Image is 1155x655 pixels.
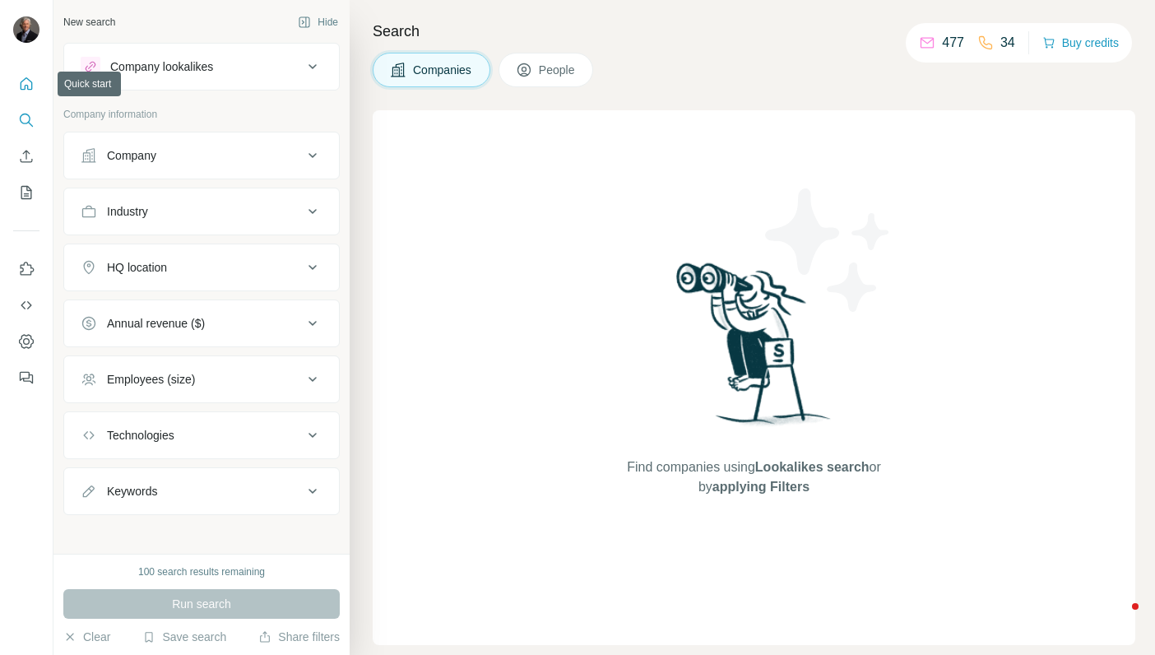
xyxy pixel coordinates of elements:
button: Industry [64,192,339,231]
div: Company lookalikes [110,58,213,75]
p: 34 [1000,33,1015,53]
span: People [539,62,577,78]
img: Avatar [13,16,39,43]
div: 100 search results remaining [138,564,265,579]
h4: Search [373,20,1135,43]
button: Company [64,136,339,175]
button: HQ location [64,248,339,287]
div: Employees (size) [107,371,195,388]
div: HQ location [107,259,167,276]
button: Technologies [64,416,339,455]
div: Keywords [107,483,157,499]
button: Save search [142,629,226,645]
div: New search [63,15,115,30]
span: Companies [413,62,473,78]
button: Share filters [258,629,340,645]
button: Enrich CSV [13,142,39,171]
img: Surfe Illustration - Stars [754,176,902,324]
div: Company [107,147,156,164]
button: Quick start [13,69,39,99]
p: Company information [63,107,340,122]
img: Surfe Illustration - Woman searching with binoculars [669,258,840,442]
button: Hide [286,10,350,35]
span: applying Filters [712,480,809,494]
button: Keywords [64,472,339,511]
button: Dashboard [13,327,39,356]
div: Annual revenue ($) [107,315,205,332]
div: Technologies [107,427,174,444]
p: 477 [942,33,964,53]
button: Employees (size) [64,360,339,399]
span: Lookalikes search [755,460,870,474]
button: Use Surfe API [13,290,39,320]
button: Company lookalikes [64,47,339,86]
button: Clear [63,629,110,645]
span: Find companies using or by [622,458,885,497]
button: Feedback [13,363,39,393]
button: Buy credits [1042,31,1119,54]
button: My lists [13,178,39,207]
iframe: Intercom live chat [1099,599,1139,639]
div: Industry [107,203,148,220]
button: Search [13,105,39,135]
button: Use Surfe on LinkedIn [13,254,39,284]
button: Annual revenue ($) [64,304,339,343]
